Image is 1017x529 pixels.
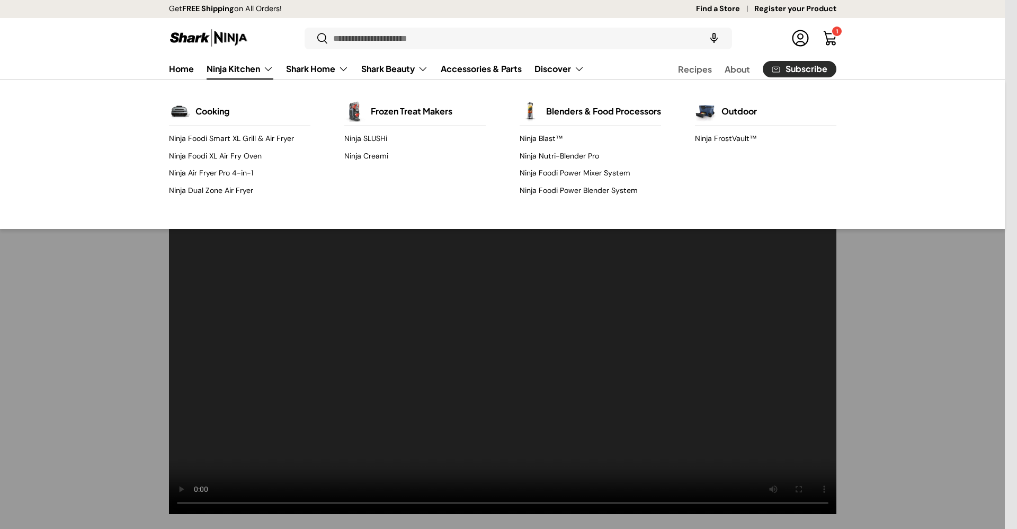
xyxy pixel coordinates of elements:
speech-search-button: Search by voice [697,27,731,50]
nav: Primary [169,58,584,80]
summary: Ninja Kitchen [200,58,280,80]
summary: Shark Beauty [355,58,434,80]
a: Subscribe [763,61,836,77]
nav: Secondary [653,58,836,80]
a: Find a Store [696,3,754,15]
a: About [725,59,750,80]
summary: Discover [528,58,591,80]
span: 1 [836,28,838,35]
a: Recipes [678,59,712,80]
a: Home [169,58,194,79]
a: Discover [534,58,584,80]
summary: Shark Home [280,58,355,80]
a: Shark Home [286,58,349,80]
img: Shark Ninja Philippines [169,28,248,48]
a: Register your Product [754,3,836,15]
a: Shark Beauty [361,58,428,80]
a: Accessories & Parts [441,58,522,79]
strong: FREE Shipping [182,4,234,13]
span: Subscribe [786,65,827,73]
a: Ninja Kitchen [207,58,273,80]
p: Get on All Orders! [169,3,282,15]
